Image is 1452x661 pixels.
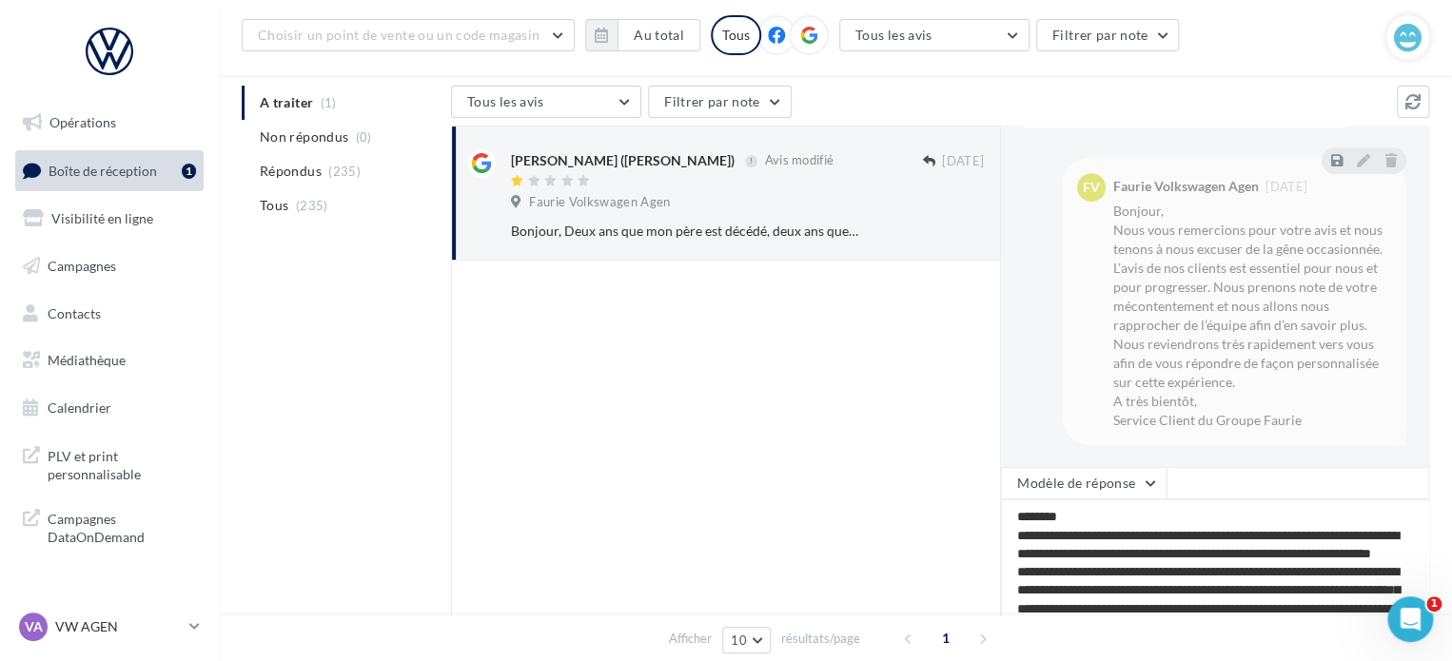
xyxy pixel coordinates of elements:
[356,129,372,145] span: (0)
[11,103,207,143] a: Opérations
[15,609,204,645] a: VA VW AGEN
[48,258,116,274] span: Campagnes
[1266,181,1307,193] span: [DATE]
[49,114,116,130] span: Opérations
[260,196,288,215] span: Tous
[48,399,111,416] span: Calendrier
[258,27,540,43] span: Choisir un point de vente ou un code magasin
[711,15,761,55] div: Tous
[11,150,207,191] a: Boîte de réception1
[25,617,43,636] span: VA
[529,194,670,211] span: Faurie Volkswagen Agen
[585,19,700,51] button: Au total
[328,164,361,179] span: (235)
[182,164,196,179] div: 1
[451,86,641,118] button: Tous les avis
[48,506,196,547] span: Campagnes DataOnDemand
[722,627,771,653] button: 10
[1113,180,1259,193] div: Faurie Volkswagen Agen
[618,19,700,51] button: Au total
[49,162,157,178] span: Boîte de réception
[296,198,328,213] span: (235)
[648,86,792,118] button: Filtrer par note
[855,27,932,43] span: Tous les avis
[11,388,207,428] a: Calendrier
[1426,596,1442,612] span: 1
[669,630,712,648] span: Afficher
[48,304,101,321] span: Contacts
[781,630,860,648] span: résultats/page
[11,498,207,554] a: Campagnes DataOnDemand
[260,127,348,146] span: Non répondus
[511,222,860,241] div: Bonjour, Deux ans que mon père est décédé, deux ans que vous avez fait un profit injustifié... Je...
[48,352,126,368] span: Médiathèque
[942,153,984,170] span: [DATE]
[1113,202,1391,430] div: Bonjour, Nous vous remercions pour votre avis et nous tenons à nous excuser de la gêne occasionné...
[55,617,182,636] p: VW AGEN
[1036,19,1180,51] button: Filtrer par note
[467,93,544,109] span: Tous les avis
[931,623,961,653] span: 1
[260,162,322,181] span: Répondus
[1083,178,1100,197] span: FV
[11,199,207,239] a: Visibilité en ligne
[731,632,747,648] span: 10
[11,294,207,334] a: Contacts
[242,19,575,51] button: Choisir un point de vente ou un code magasin
[1001,467,1167,499] button: Modèle de réponse
[1387,596,1433,642] iframe: Intercom live chat
[839,19,1030,51] button: Tous les avis
[764,153,834,168] span: Avis modifié
[48,443,196,484] span: PLV et print personnalisable
[51,210,153,226] span: Visibilité en ligne
[11,340,207,380] a: Médiathèque
[11,436,207,492] a: PLV et print personnalisable
[511,151,735,170] div: [PERSON_NAME] ([PERSON_NAME])
[11,246,207,286] a: Campagnes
